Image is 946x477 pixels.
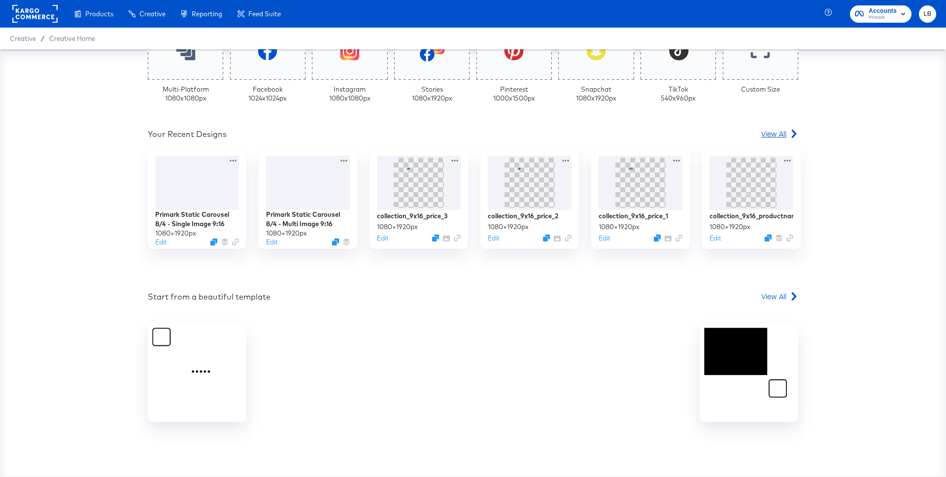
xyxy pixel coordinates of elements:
[85,10,113,18] span: Products
[576,85,616,103] div: Snapchat 1080 x 1920 px
[377,211,447,221] div: collection_9x16_price_3
[923,8,932,20] span: LB
[370,150,468,249] div: collection_9x16_price_31080×1920pxEditDuplicate
[591,150,690,249] div: collection_9x16_price_11080×1920pxEditDuplicate
[488,234,499,243] button: Edit
[869,6,897,16] span: Accounts
[412,85,452,103] div: Stories 1080 x 1920 px
[148,291,270,303] div: Start from a beautiful template
[869,14,897,22] span: Primark
[850,5,912,23] button: AccountsPrimark
[155,210,239,228] div: Primark Static Carousel 8/4 - Single Image 9:16
[155,229,196,238] div: 1080 × 1920 px
[761,291,786,301] span: View All
[266,238,277,247] button: Edit
[919,5,936,23] button: LB
[761,129,798,143] a: View All
[148,150,246,249] div: Primark Static Carousel 8/4 - Single Image 9:161080×1920pxEditDuplicate
[661,85,696,103] div: TikTok 540 x 960 px
[332,238,339,245] svg: Duplicate
[702,150,801,249] div: collection_9x16_productname_31080×1920pxEditDuplicate
[599,222,640,232] div: 1080 × 1920 px
[543,235,550,241] svg: Duplicate
[210,238,217,245] svg: Duplicate
[266,210,350,228] div: Primark Static Carousel 8/4 - Multi Image 9:16
[163,85,209,103] div: Multi-Platform 1080 x 1080 px
[741,85,780,94] div: Custom Size
[155,238,167,247] button: Edit
[329,85,371,103] div: Instagram 1080 x 1080 px
[709,211,793,221] div: collection_9x16_productname_3
[599,234,610,243] button: Edit
[488,222,529,232] div: 1080 × 1920 px
[761,291,798,306] a: View All
[493,85,535,103] div: Pinterest 1000 x 1500 px
[266,229,307,238] div: 1080 × 1920 px
[49,34,95,42] a: Creative Home
[148,129,227,140] div: Your Recent Designs
[10,34,36,42] span: Creative
[232,238,239,245] svg: Link
[139,10,166,18] span: Creative
[480,150,579,249] div: collection_9x16_price_21080×1920pxEditDuplicate
[377,234,388,243] button: Edit
[259,150,357,249] div: Primark Static Carousel 8/4 - Multi Image 9:161080×1920pxEditDuplicate
[676,235,682,241] svg: Link
[786,235,793,241] svg: Link
[192,10,222,18] span: Reporting
[454,235,461,241] svg: Link
[761,129,786,138] span: View All
[432,235,439,241] svg: Duplicate
[248,85,287,103] div: Facebook 1024 x 1024 px
[565,235,572,241] svg: Link
[248,10,281,18] span: Feed Suite
[488,211,558,221] div: collection_9x16_price_2
[36,34,49,42] span: /
[709,234,721,243] button: Edit
[377,222,418,232] div: 1080 × 1920 px
[599,211,668,221] div: collection_9x16_price_1
[654,235,661,241] svg: Duplicate
[709,222,750,232] div: 1080 × 1920 px
[765,235,772,241] svg: Duplicate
